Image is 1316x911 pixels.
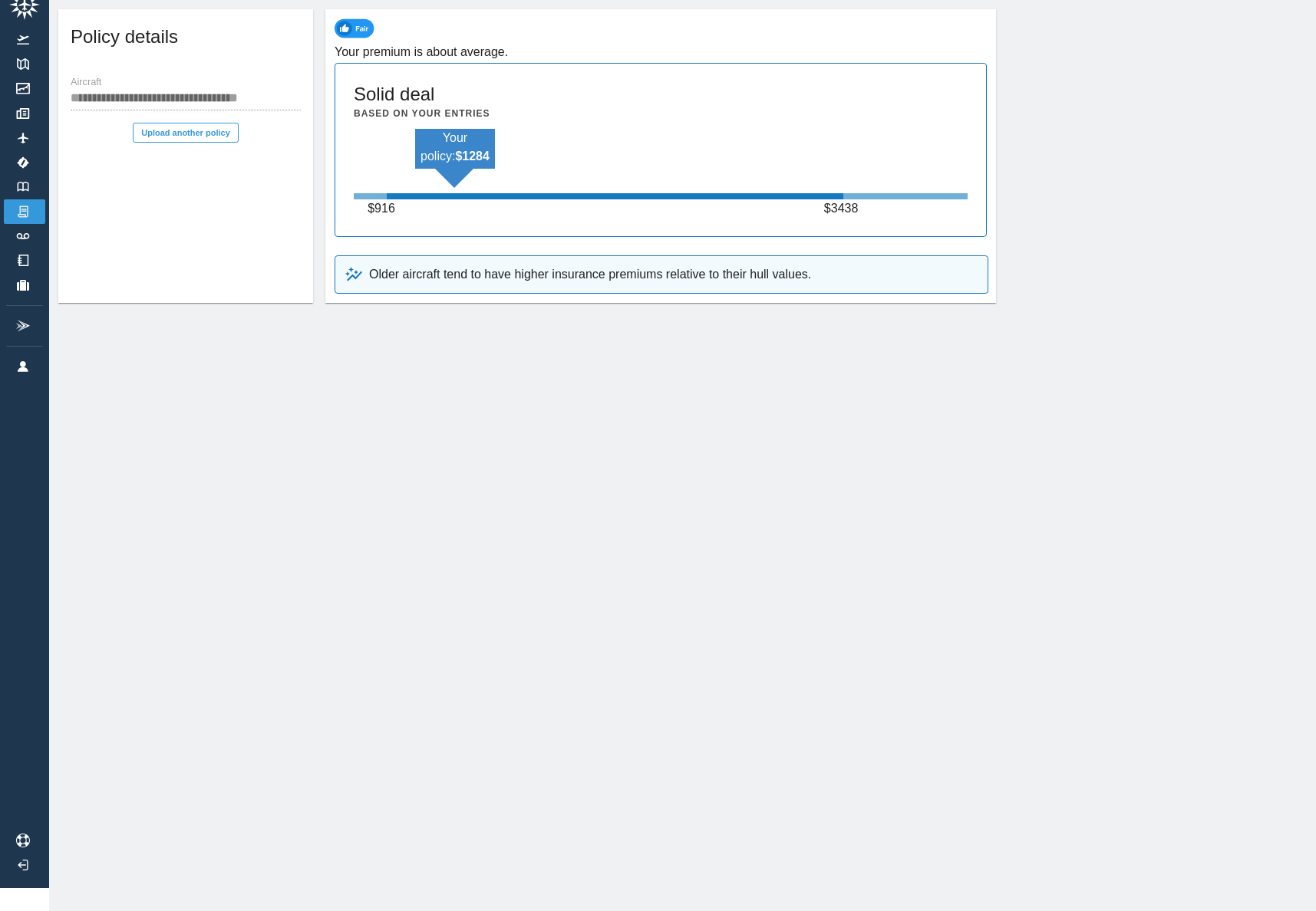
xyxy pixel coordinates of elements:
[335,41,987,63] h6: Your premium is about average.
[354,107,490,121] h6: Based on your entries
[368,199,406,218] p: $ 916
[58,9,313,71] div: Policy details
[369,265,811,284] p: Older aircraft tend to have higher insurance premiums relative to their hull values.
[335,18,378,38] img: fair-policy-chip-16a22df130daad956e14.svg
[345,265,363,284] img: uptrend-and-star-798e9c881b4915e3b082.svg
[455,150,490,163] b: $ 1284
[354,82,434,107] h5: Solid deal
[415,129,495,166] p: Your policy:
[71,76,101,90] label: Aircraft
[133,123,239,143] button: Upload another policy
[824,199,862,218] p: $ 3438
[71,25,178,49] h5: Policy details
